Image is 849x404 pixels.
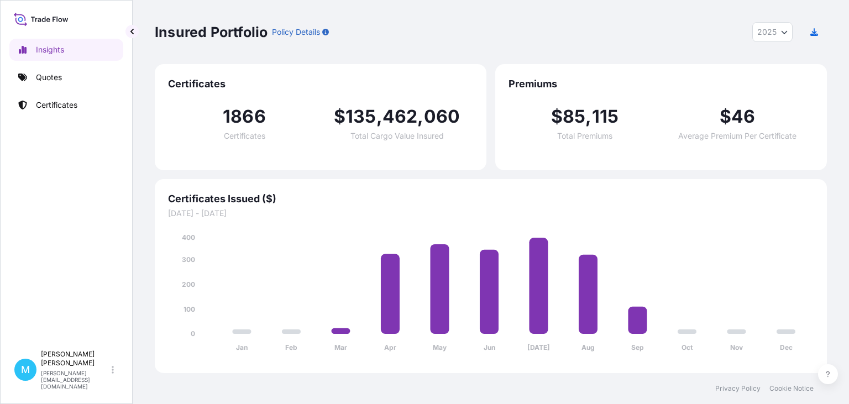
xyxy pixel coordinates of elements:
tspan: Sep [631,343,644,351]
tspan: Mar [334,343,347,351]
p: [PERSON_NAME][EMAIL_ADDRESS][DOMAIN_NAME] [41,370,109,390]
span: Average Premium Per Certificate [678,132,796,140]
tspan: 300 [182,255,195,264]
p: Insights [36,44,64,55]
span: Certificates Issued ($) [168,192,814,206]
span: 462 [382,108,418,125]
a: Cookie Notice [769,384,814,393]
tspan: 100 [184,305,195,313]
span: 135 [345,108,376,125]
span: $ [551,108,563,125]
span: , [376,108,382,125]
tspan: Feb [285,343,297,351]
span: 46 [731,108,755,125]
span: Certificates [224,132,265,140]
button: Year Selector [752,22,793,42]
p: Policy Details [272,27,320,38]
span: Premiums [509,77,814,91]
span: , [417,108,423,125]
span: Total Cargo Value Insured [350,132,444,140]
span: Total Premiums [557,132,612,140]
p: Insured Portfolio [155,23,268,41]
tspan: Dec [780,343,793,351]
tspan: [DATE] [527,343,550,351]
tspan: 400 [182,233,195,242]
tspan: 0 [191,329,195,338]
tspan: Jan [236,343,248,351]
span: Certificates [168,77,473,91]
a: Privacy Policy [715,384,761,393]
tspan: Apr [384,343,396,351]
span: $ [720,108,731,125]
span: , [585,108,591,125]
span: 2025 [757,27,777,38]
span: 060 [424,108,460,125]
span: $ [334,108,345,125]
tspan: 200 [182,280,195,288]
tspan: Aug [581,343,595,351]
tspan: Jun [484,343,495,351]
p: [PERSON_NAME] [PERSON_NAME] [41,350,109,368]
span: M [21,364,30,375]
p: Quotes [36,72,62,83]
tspan: Nov [730,343,743,351]
span: 1866 [223,108,266,125]
tspan: Oct [682,343,693,351]
tspan: May [433,343,447,351]
span: 115 [592,108,619,125]
a: Certificates [9,94,123,116]
a: Insights [9,39,123,61]
span: [DATE] - [DATE] [168,208,814,219]
p: Certificates [36,99,77,111]
a: Quotes [9,66,123,88]
span: 85 [563,108,585,125]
